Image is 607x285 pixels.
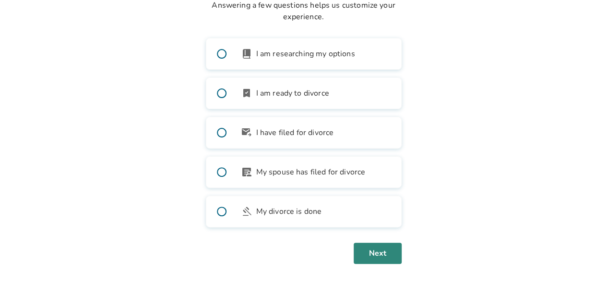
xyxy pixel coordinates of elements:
[241,87,252,99] span: bookmark_check
[256,166,366,178] span: My spouse has filed for divorce
[354,243,402,264] button: Next
[256,206,322,217] span: My divorce is done
[256,48,355,60] span: I am researching my options
[256,87,329,99] span: I am ready to divorce
[241,166,252,178] span: article_person
[241,48,252,60] span: book_2
[559,239,607,285] iframe: Chat Widget
[256,127,334,138] span: I have filed for divorce
[241,206,252,217] span: gavel
[241,127,252,138] span: outgoing_mail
